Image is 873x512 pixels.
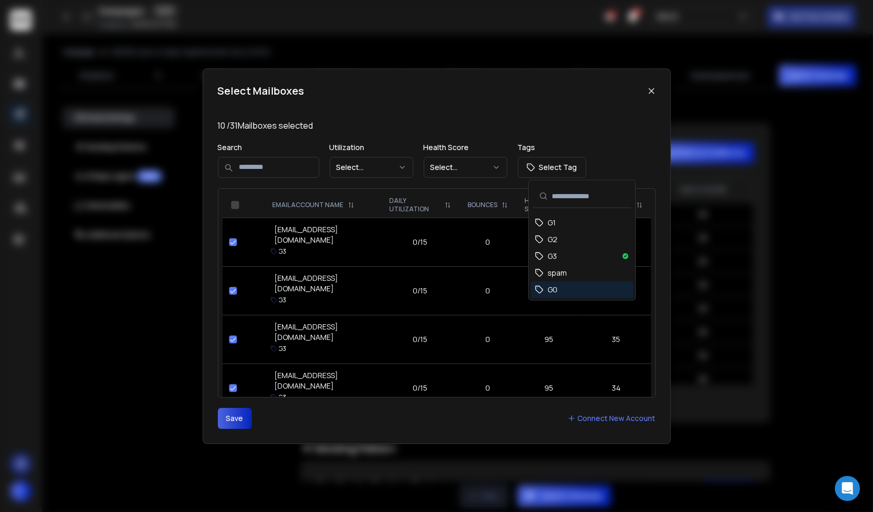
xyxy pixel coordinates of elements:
div: Open Intercom Messenger [835,476,860,501]
span: G1 [548,218,556,228]
span: spam [548,268,567,278]
span: G0 [548,285,557,295]
h1: Select Mailboxes [218,84,305,98]
span: G3 [548,251,557,261]
span: G2 [548,234,557,245]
